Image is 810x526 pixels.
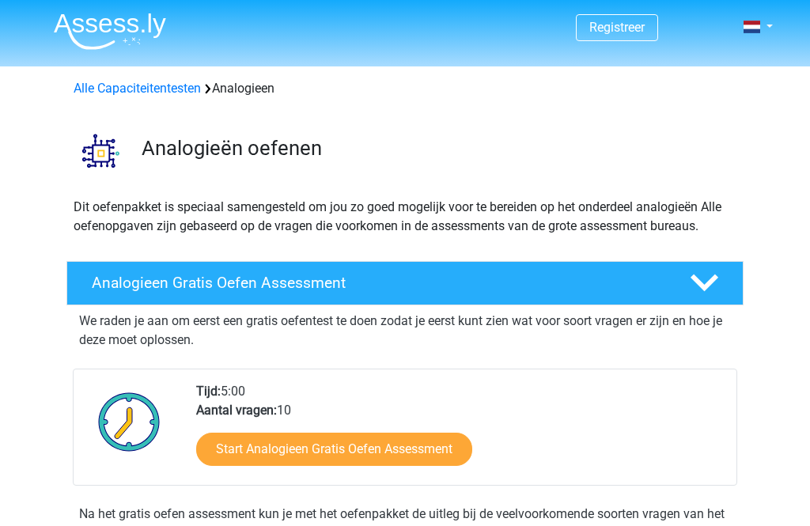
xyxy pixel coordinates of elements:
img: Klok [89,382,169,461]
b: Aantal vragen: [196,403,277,418]
div: Analogieen [67,79,743,98]
h4: Analogieen Gratis Oefen Assessment [92,274,664,292]
b: Tijd: [196,384,221,399]
a: Alle Capaciteitentesten [74,81,201,96]
img: Assessly [54,13,166,50]
p: We raden je aan om eerst een gratis oefentest te doen zodat je eerst kunt zien wat voor soort vra... [79,312,731,350]
a: Analogieen Gratis Oefen Assessment [60,261,750,305]
h3: Analogieën oefenen [142,136,731,161]
a: Start Analogieen Gratis Oefen Assessment [196,433,472,466]
a: Registreer [589,20,645,35]
p: Dit oefenpakket is speciaal samengesteld om jou zo goed mogelijk voor te bereiden op het onderdee... [74,198,736,236]
img: analogieen [67,117,134,184]
div: 5:00 10 [184,382,736,485]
